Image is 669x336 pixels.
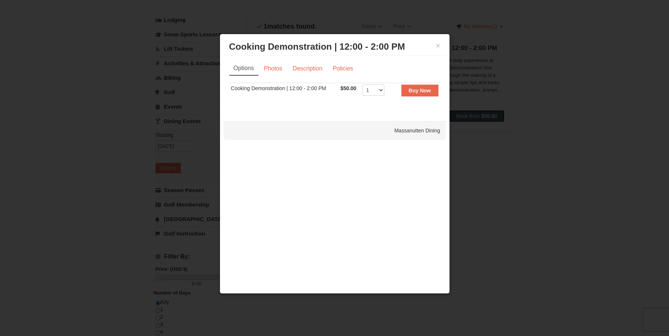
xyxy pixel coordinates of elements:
[229,62,258,76] a: Options
[224,121,446,140] div: Massanutten Dining
[328,62,358,76] a: Policies
[401,85,438,96] button: Buy Now
[229,83,339,101] td: Cooking Demonstration | 12:00 - 2:00 PM
[288,62,327,76] a: Description
[259,62,287,76] a: Photos
[409,88,431,93] strong: Buy Now
[229,41,440,52] h3: Cooking Demonstration | 12:00 - 2:00 PM
[340,85,356,91] span: $50.00
[436,42,440,49] button: ×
